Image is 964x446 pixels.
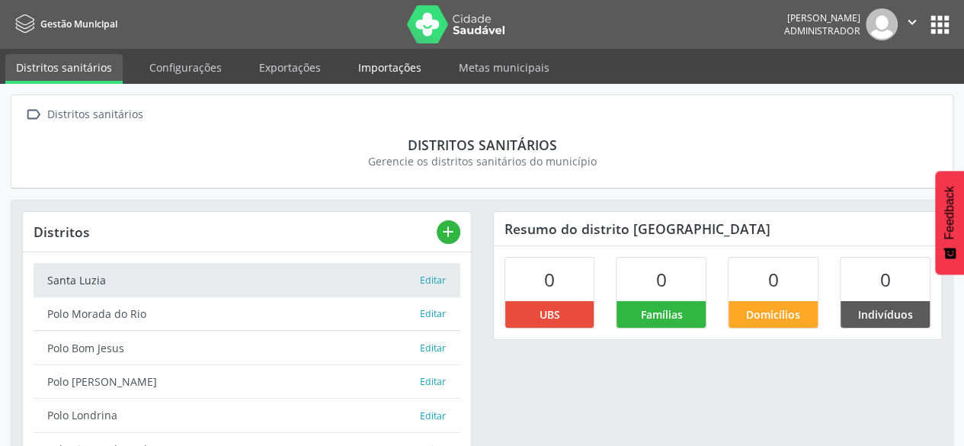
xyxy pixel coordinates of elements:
[904,14,921,30] i: 
[34,223,437,240] div: Distritos
[927,11,953,38] button: apps
[47,306,420,322] div: Polo Morada do Rio
[768,267,779,292] span: 0
[34,297,460,331] a: Polo Morada do Rio Editar
[656,267,667,292] span: 0
[935,171,964,274] button: Feedback - Mostrar pesquisa
[34,365,460,399] a: Polo [PERSON_NAME] Editar
[419,409,447,424] button: Editar
[139,54,232,81] a: Configurações
[47,272,420,288] div: Santa Luzia
[880,267,891,292] span: 0
[5,54,123,84] a: Distritos sanitários
[22,104,146,126] a:  Distritos sanitários
[419,341,447,356] button: Editar
[437,220,460,244] button: add
[539,306,559,322] span: UBS
[640,306,682,322] span: Famílias
[746,306,800,322] span: Domicílios
[448,54,560,81] a: Metas municipais
[34,399,460,432] a: Polo Londrina Editar
[47,374,420,390] div: Polo [PERSON_NAME]
[34,263,460,297] a: Santa Luzia Editar
[866,8,898,40] img: img
[419,273,447,288] button: Editar
[544,267,555,292] span: 0
[33,136,931,153] div: Distritos sanitários
[34,331,460,364] a: Polo Bom Jesus Editar
[784,11,860,24] div: [PERSON_NAME]
[47,340,420,356] div: Polo Bom Jesus
[44,104,146,126] div: Distritos sanitários
[33,153,931,169] div: Gerencie os distritos sanitários do município
[943,186,956,239] span: Feedback
[248,54,331,81] a: Exportações
[898,8,927,40] button: 
[440,223,456,240] i: add
[347,54,432,81] a: Importações
[419,374,447,390] button: Editar
[47,407,420,423] div: Polo Londrina
[784,24,860,37] span: Administrador
[494,212,942,245] div: Resumo do distrito [GEOGRAPHIC_DATA]
[40,18,117,30] span: Gestão Municipal
[11,11,117,37] a: Gestão Municipal
[858,306,913,322] span: Indivíduos
[419,306,447,322] button: Editar
[22,104,44,126] i: 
